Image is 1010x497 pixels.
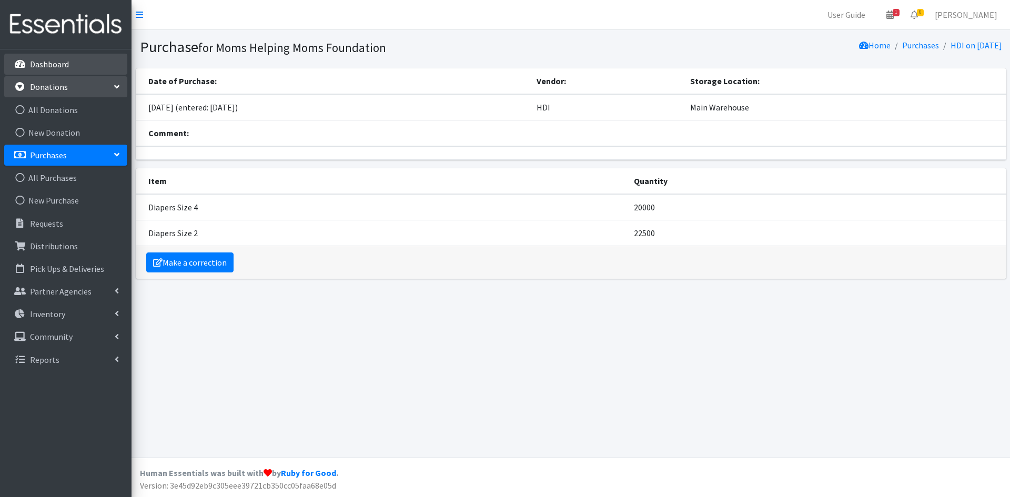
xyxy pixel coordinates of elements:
[198,40,386,55] small: for Moms Helping Moms Foundation
[4,76,127,97] a: Donations
[878,4,902,25] a: 1
[902,40,939,50] a: Purchases
[136,94,531,120] td: [DATE] (entered: [DATE])
[136,120,1006,146] th: Comment:
[4,281,127,302] a: Partner Agencies
[951,40,1002,50] a: HDI on [DATE]
[136,194,628,220] td: Diapers Size 4
[30,82,68,92] p: Donations
[859,40,891,50] a: Home
[4,145,127,166] a: Purchases
[628,220,1006,246] td: 22500
[30,309,65,319] p: Inventory
[4,326,127,347] a: Community
[136,168,628,194] th: Item
[4,213,127,234] a: Requests
[281,468,336,478] a: Ruby for Good
[926,4,1006,25] a: [PERSON_NAME]
[140,468,338,478] strong: Human Essentials was built with by .
[4,303,127,324] a: Inventory
[140,480,336,491] span: Version: 3e45d92eb9c305eee39721cb350cc05faa68e05d
[30,218,63,229] p: Requests
[30,354,59,365] p: Reports
[30,331,73,342] p: Community
[4,349,127,370] a: Reports
[628,194,1006,220] td: 20000
[140,38,567,56] h1: Purchase
[4,54,127,75] a: Dashboard
[4,190,127,211] a: New Purchase
[530,94,684,120] td: HDI
[4,99,127,120] a: All Donations
[30,263,104,274] p: Pick Ups & Deliveries
[30,59,69,69] p: Dashboard
[4,167,127,188] a: All Purchases
[30,286,92,297] p: Partner Agencies
[530,68,684,94] th: Vendor:
[146,252,234,272] a: Make a correction
[684,68,1006,94] th: Storage Location:
[4,7,127,42] img: HumanEssentials
[893,9,900,16] span: 1
[136,220,628,246] td: Diapers Size 2
[819,4,874,25] a: User Guide
[917,9,924,16] span: 6
[30,241,78,251] p: Distributions
[4,258,127,279] a: Pick Ups & Deliveries
[136,68,531,94] th: Date of Purchase:
[30,150,67,160] p: Purchases
[4,122,127,143] a: New Donation
[4,236,127,257] a: Distributions
[684,94,1006,120] td: Main Warehouse
[628,168,1006,194] th: Quantity
[902,4,926,25] a: 6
